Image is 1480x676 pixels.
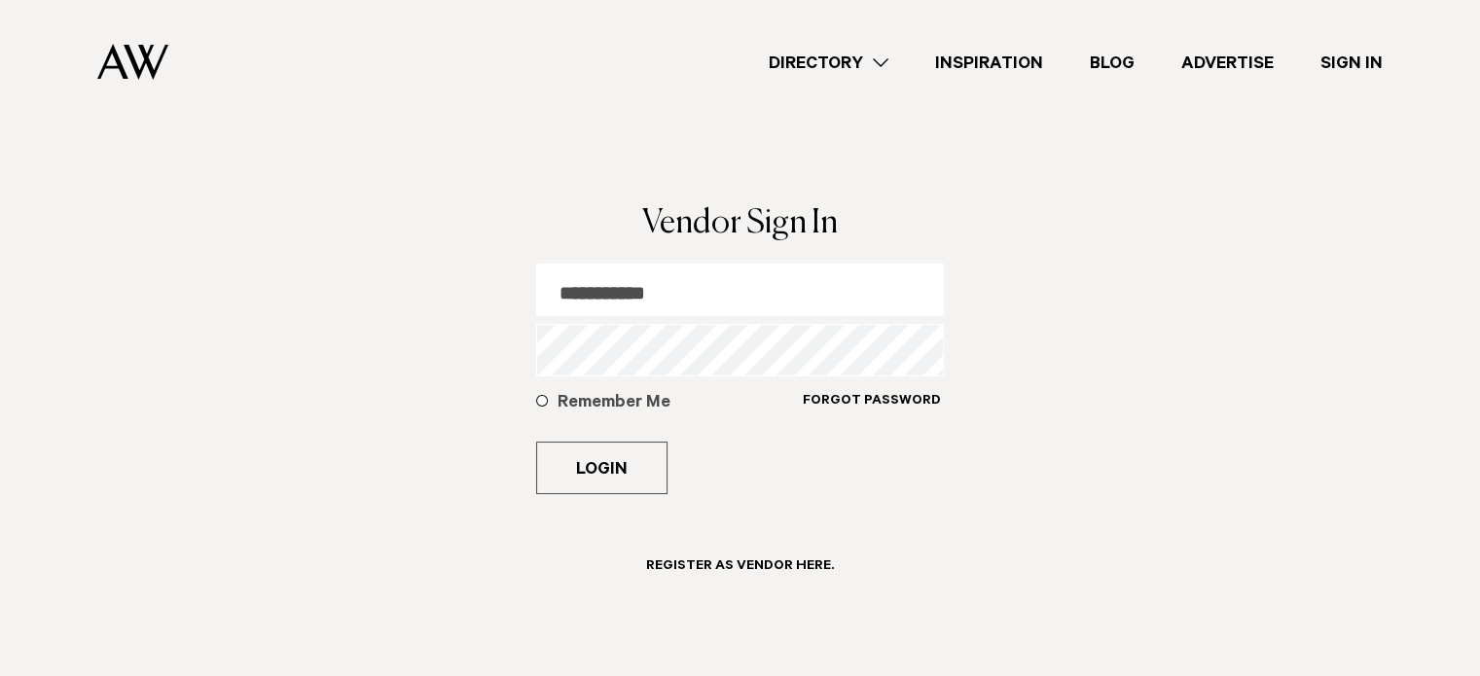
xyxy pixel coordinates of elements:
[1066,50,1158,76] a: Blog
[912,50,1066,76] a: Inspiration
[623,541,857,604] a: Register as Vendor here.
[558,392,802,415] h5: Remember Me
[536,442,668,494] button: Login
[97,44,168,80] img: Auckland Weddings Logo
[1158,50,1297,76] a: Advertise
[803,393,941,411] h6: Forgot Password
[536,207,944,240] h1: Vendor Sign In
[745,50,912,76] a: Directory
[802,392,942,434] a: Forgot Password
[1297,50,1406,76] a: Sign In
[646,558,834,577] h6: Register as Vendor here.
